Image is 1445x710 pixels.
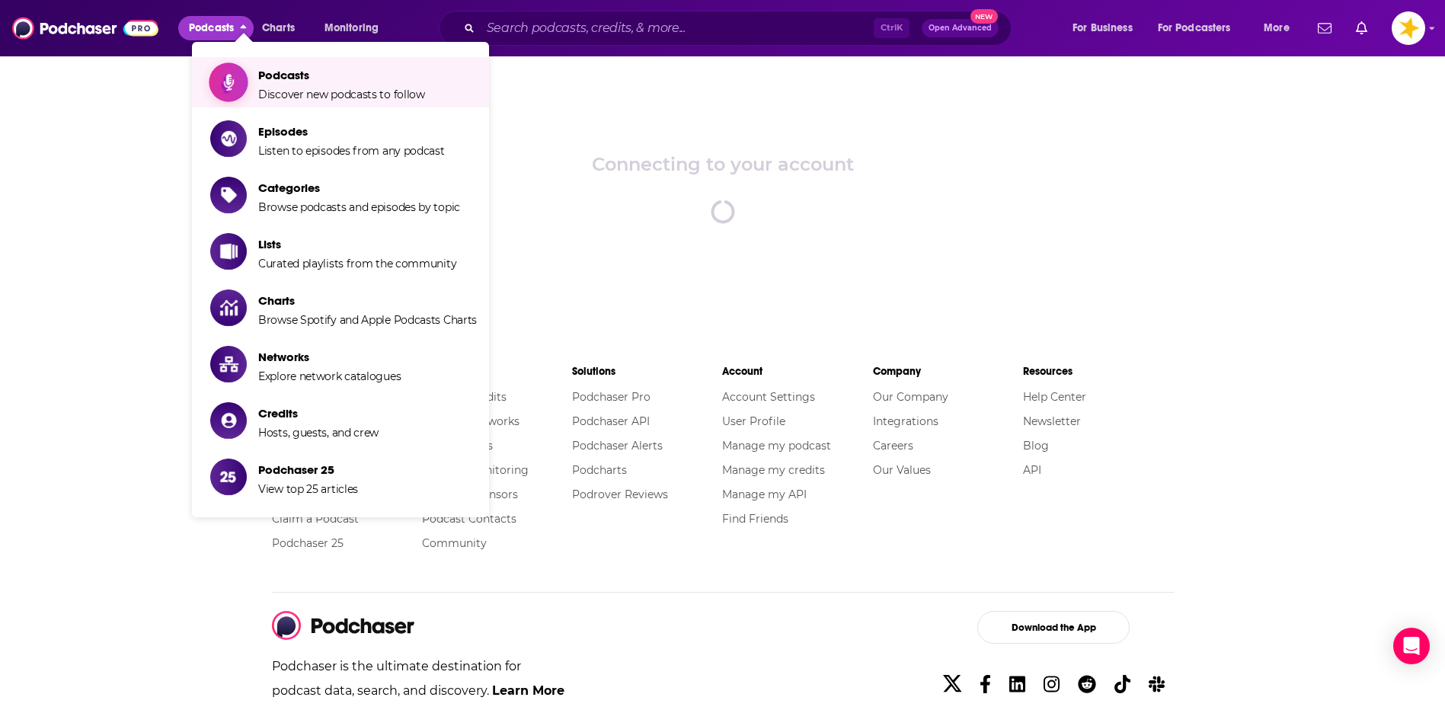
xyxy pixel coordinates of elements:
[1392,11,1425,45] img: User Profile
[722,439,831,453] a: Manage my podcast
[178,16,254,40] button: close menu
[572,358,722,385] li: Solutions
[1023,390,1086,404] a: Help Center
[258,406,379,421] span: Credits
[973,667,997,702] a: Facebook
[258,68,425,82] span: Podcasts
[970,9,998,24] span: New
[258,124,445,139] span: Episodes
[189,18,234,39] span: Podcasts
[1392,11,1425,45] button: Show profile menu
[481,16,874,40] input: Search podcasts, credits, & more...
[258,200,460,214] span: Browse podcasts and episodes by topic
[1072,667,1102,702] a: Reddit
[1062,16,1152,40] button: open menu
[977,611,1130,644] button: Download the App
[258,257,456,270] span: Curated playlists from the community
[1037,667,1066,702] a: Instagram
[262,18,295,39] span: Charts
[1148,16,1253,40] button: open menu
[934,611,1174,644] a: Download the App
[1023,439,1049,453] a: Blog
[258,313,477,327] span: Browse Spotify and Apple Podcasts Charts
[258,181,460,195] span: Categories
[874,18,910,38] span: Ctrl K
[272,536,344,550] a: Podchaser 25
[1108,667,1136,702] a: TikTok
[873,439,913,453] a: Careers
[722,414,785,428] a: User Profile
[873,463,931,477] a: Our Values
[422,536,487,550] a: Community
[937,667,967,702] a: X/Twitter
[572,439,663,453] a: Podchaser Alerts
[572,488,668,501] a: Podrover Reviews
[1073,18,1133,39] span: For Business
[1350,15,1373,41] a: Show notifications dropdown
[1264,18,1290,39] span: More
[258,462,358,477] span: Podchaser 25
[1393,628,1430,664] div: Open Intercom Messenger
[453,11,1026,46] div: Search podcasts, credits, & more...
[258,237,456,251] span: Lists
[1023,463,1041,477] a: API
[258,293,477,308] span: Charts
[572,390,651,404] a: Podchaser Pro
[12,14,158,43] img: Podchaser - Follow, Share and Rate Podcasts
[258,482,358,496] span: View top 25 articles
[1253,16,1309,40] button: open menu
[1143,667,1171,702] a: Slack
[314,16,398,40] button: open menu
[258,350,401,364] span: Networks
[1158,18,1231,39] span: For Podcasters
[873,358,1023,385] li: Company
[492,683,564,698] a: Learn More
[722,488,807,501] a: Manage my API
[1023,358,1173,385] li: Resources
[722,512,788,526] a: Find Friends
[722,463,825,477] a: Manage my credits
[258,144,445,158] span: Listen to episodes from any podcast
[922,19,999,37] button: Open AdvancedNew
[572,463,627,477] a: Podcharts
[252,16,304,40] a: Charts
[324,18,379,39] span: Monitoring
[1003,667,1031,702] a: Linkedin
[873,414,938,428] a: Integrations
[572,414,650,428] a: Podchaser API
[929,24,992,32] span: Open Advanced
[258,369,401,383] span: Explore network catalogues
[258,88,425,101] span: Discover new podcasts to follow
[1312,15,1338,41] a: Show notifications dropdown
[1392,11,1425,45] span: Logged in as Spreaker_Prime
[1023,414,1081,428] a: Newsletter
[722,358,872,385] li: Account
[258,426,379,440] span: Hosts, guests, and crew
[873,390,948,404] a: Our Company
[592,153,854,175] div: Connecting to your account
[272,611,415,640] img: Podchaser - Follow, Share and Rate Podcasts
[722,390,815,404] a: Account Settings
